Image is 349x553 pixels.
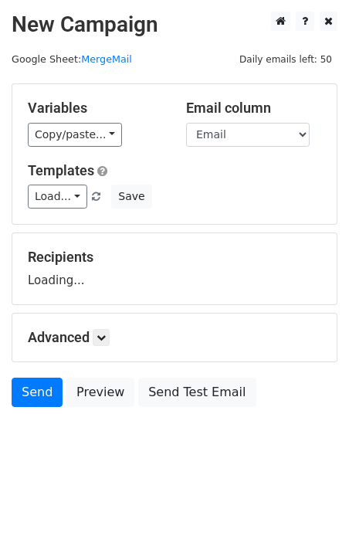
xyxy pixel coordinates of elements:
[66,378,134,407] a: Preview
[12,53,132,65] small: Google Sheet:
[186,100,321,117] h5: Email column
[28,185,87,209] a: Load...
[28,249,321,266] h5: Recipients
[234,51,337,68] span: Daily emails left: 50
[138,378,256,407] a: Send Test Email
[28,100,163,117] h5: Variables
[234,53,337,65] a: Daily emails left: 50
[28,162,94,178] a: Templates
[28,249,321,289] div: Loading...
[28,329,321,346] h5: Advanced
[12,12,337,38] h2: New Campaign
[81,53,132,65] a: MergeMail
[28,123,122,147] a: Copy/paste...
[111,185,151,209] button: Save
[12,378,63,407] a: Send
